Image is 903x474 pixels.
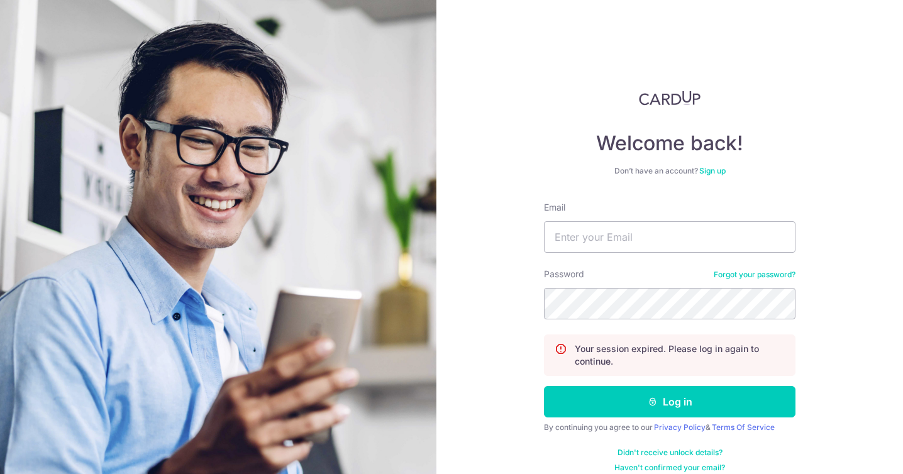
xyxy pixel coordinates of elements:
[544,201,565,214] label: Email
[575,343,785,368] p: Your session expired. Please log in again to continue.
[712,422,775,432] a: Terms Of Service
[699,166,726,175] a: Sign up
[544,422,795,433] div: By continuing you agree to our &
[544,386,795,417] button: Log in
[544,131,795,156] h4: Welcome back!
[544,166,795,176] div: Don’t have an account?
[544,221,795,253] input: Enter your Email
[544,268,584,280] label: Password
[654,422,706,432] a: Privacy Policy
[618,448,723,458] a: Didn't receive unlock details?
[714,270,795,280] a: Forgot your password?
[614,463,725,473] a: Haven't confirmed your email?
[639,91,701,106] img: CardUp Logo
